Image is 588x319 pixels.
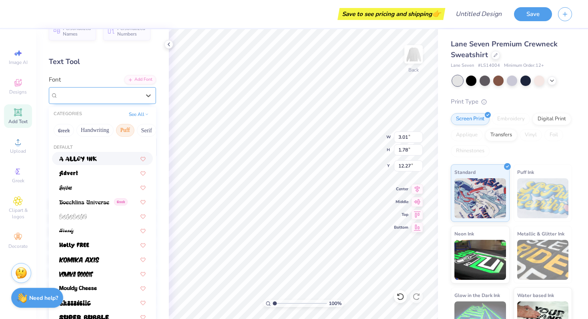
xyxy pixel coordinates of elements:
img: Neon Ink [454,240,506,280]
button: See All [126,110,151,118]
span: Designs [9,89,27,95]
button: Puff [116,124,134,137]
div: Foil [544,129,563,141]
span: Water based Ink [517,291,554,299]
div: Transfers [485,129,517,141]
strong: Need help? [29,294,58,302]
img: Autone [59,185,72,191]
span: Glow in the Dark Ink [454,291,500,299]
div: Rhinestones [451,145,490,157]
span: Upload [10,148,26,154]
button: Serif [137,124,156,137]
span: Greek [12,177,24,184]
img: Komika Boogie [59,271,93,277]
img: Komika Axis [59,257,99,263]
img: Standard [454,178,506,218]
div: Applique [451,129,483,141]
span: 100 % [329,300,342,307]
input: Untitled Design [449,6,508,22]
span: Puff Ink [517,168,534,176]
img: Boecklins Universe [59,199,109,205]
span: Greek [114,198,128,205]
span: Middle [394,199,408,205]
button: Handwriting [76,124,114,137]
img: Metallic & Glitter Ink [517,240,569,280]
span: Decorate [8,243,28,249]
div: CATEGORIES [54,111,82,118]
img: Back [406,46,422,62]
span: Lane Seven [451,62,474,69]
span: Minimum Order: 12 + [504,62,544,69]
div: Back [408,66,419,74]
span: Bottom [394,225,408,230]
img: Advert [59,171,78,176]
span: Top [394,212,408,217]
img: Shagadelic [59,300,91,306]
img: bolobolu [59,214,87,219]
div: Embroidery [492,113,530,125]
label: Font [49,75,61,84]
div: Print Type [451,97,572,106]
div: Save to see pricing and shipping [340,8,443,20]
span: Standard [454,168,476,176]
img: Holly FREE [59,243,89,248]
div: Vinyl [520,129,542,141]
div: Digital Print [532,113,571,125]
span: Center [394,186,408,192]
span: 👉 [432,9,441,18]
span: Metallic & Glitter Ink [517,229,564,238]
div: Default [49,144,156,151]
span: # LS14004 [478,62,500,69]
img: Puff Ink [517,178,569,218]
span: Personalized Names [63,26,91,37]
span: Personalized Numbers [117,26,146,37]
button: Save [514,7,552,21]
div: Add Font [124,75,156,84]
div: Screen Print [451,113,490,125]
img: a Alloy Ink [59,156,97,162]
div: Text Tool [49,56,156,67]
span: Add Text [8,118,28,125]
button: Greek [54,124,74,137]
span: Clipart & logos [4,207,32,220]
span: Neon Ink [454,229,474,238]
span: Lane Seven Premium Crewneck Sweatshirt [451,39,558,60]
span: Image AI [9,59,28,66]
img: Brandy [59,228,74,234]
img: Mouldy Cheese [59,286,97,291]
